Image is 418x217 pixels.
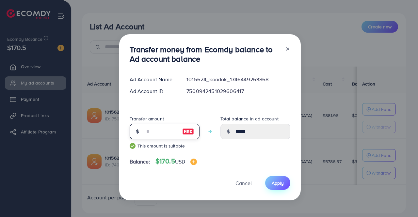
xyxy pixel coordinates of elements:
h3: Transfer money from Ecomdy balance to Ad account balance [130,45,280,64]
img: image [182,128,194,135]
span: Balance: [130,158,150,165]
span: Cancel [235,179,252,187]
div: 1015624_koadok_1746449263868 [181,76,295,83]
div: Ad Account ID [124,87,182,95]
button: Apply [265,176,290,190]
img: guide [130,143,136,149]
span: Apply [272,180,284,186]
iframe: Chat [390,188,413,212]
label: Transfer amount [130,116,164,122]
span: USD [175,158,185,165]
small: This amount is suitable [130,143,200,149]
div: 7500942451029606417 [181,87,295,95]
button: Cancel [227,176,260,190]
label: Total balance in ad account [220,116,279,122]
h4: $170.5 [155,157,197,165]
div: Ad Account Name [124,76,182,83]
img: image [190,159,197,165]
